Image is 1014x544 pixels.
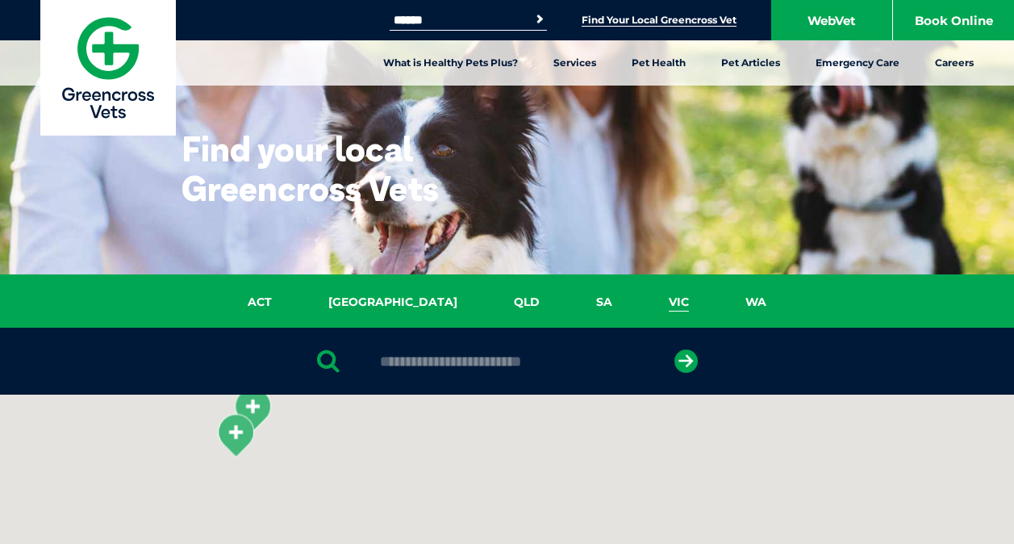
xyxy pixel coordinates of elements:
h1: Find your local Greencross Vets [182,129,500,208]
button: Search [532,11,548,27]
a: SA [568,293,641,312]
div: White Hills [226,381,279,438]
a: Services [536,40,614,86]
a: Emergency Care [798,40,917,86]
div: Kangaroo Flat [209,407,262,464]
a: QLD [486,293,568,312]
a: Find Your Local Greencross Vet [582,14,737,27]
a: Pet Articles [703,40,798,86]
a: What is Healthy Pets Plus? [365,40,536,86]
a: Careers [917,40,991,86]
a: ACT [219,293,300,312]
a: WA [717,293,795,312]
a: VIC [641,293,717,312]
a: [GEOGRAPHIC_DATA] [300,293,486,312]
a: Pet Health [614,40,703,86]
